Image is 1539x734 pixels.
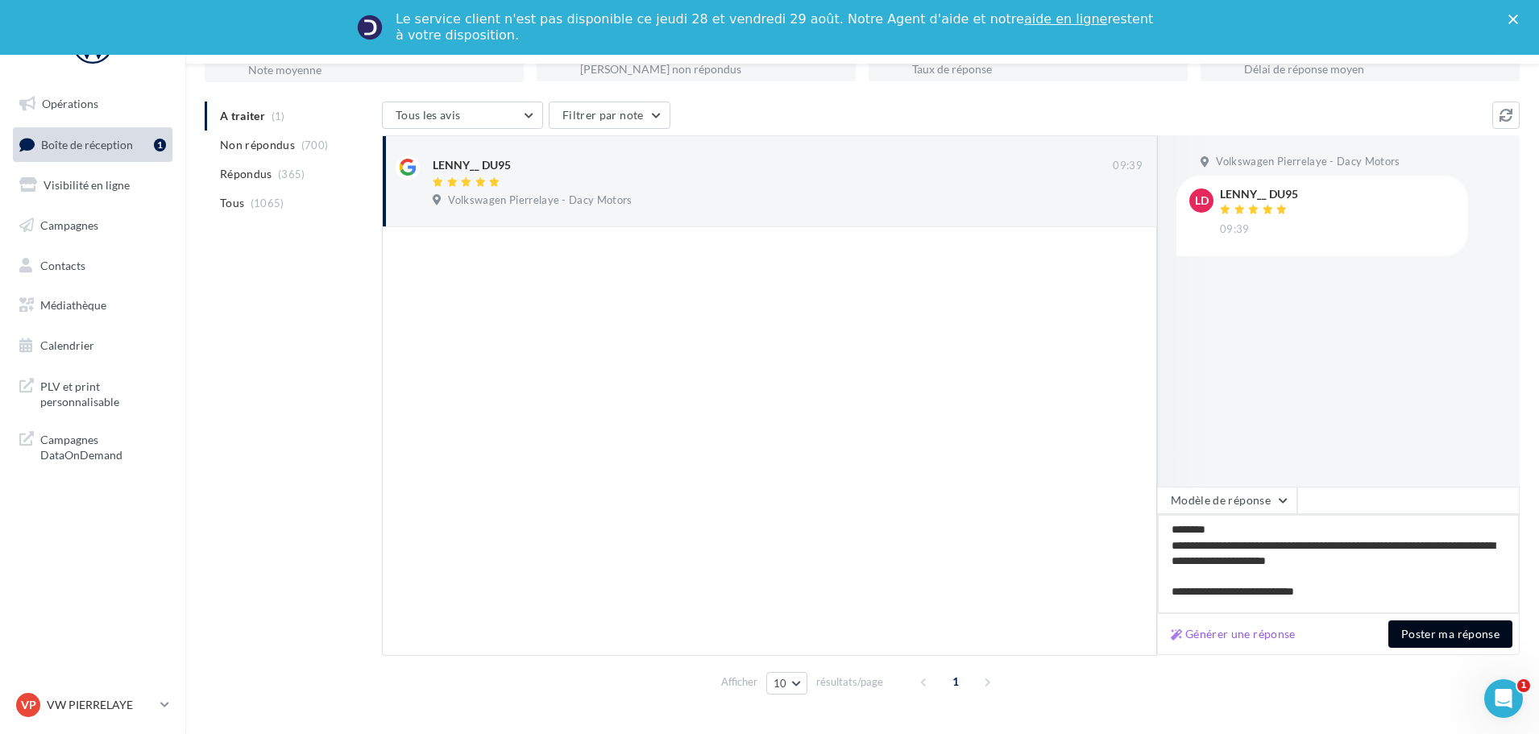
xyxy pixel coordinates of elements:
div: Fermer [1508,15,1524,24]
a: Boîte de réception1 [10,127,176,162]
a: Campagnes [10,209,176,243]
span: Opérations [42,97,98,110]
span: résultats/page [816,674,883,690]
span: Boîte de réception [41,137,133,151]
span: PLV et print personnalisable [40,375,166,410]
button: 10 [766,672,807,695]
a: VP VW PIERRELAYE [13,690,172,720]
span: Campagnes DataOnDemand [40,429,166,463]
span: Volkswagen Pierrelaye - Dacy Motors [1216,155,1400,169]
button: Tous les avis [382,102,543,129]
span: 09:39 [1113,159,1143,173]
a: PLV et print personnalisable [10,369,176,417]
a: Visibilité en ligne [10,168,176,202]
span: 10 [774,677,787,690]
a: aide en ligne [1024,11,1107,27]
span: (1065) [251,197,284,209]
div: Taux de réponse [912,64,1175,75]
span: LD [1195,193,1209,209]
div: [PERSON_NAME] non répondus [580,64,843,75]
div: Le service client n'est pas disponible ce jeudi 28 et vendredi 29 août. Notre Agent d'aide et not... [396,11,1156,44]
span: 1 [1517,679,1530,692]
button: Générer une réponse [1164,624,1302,644]
span: Médiathèque [40,298,106,312]
span: (365) [278,168,305,180]
button: Modèle de réponse [1157,487,1297,514]
span: Calendrier [40,338,94,352]
span: Tous [220,195,244,211]
span: (700) [301,139,329,151]
a: Calendrier [10,329,176,363]
div: LENNY__ DU95 [1220,189,1298,200]
div: Délai de réponse moyen [1244,64,1507,75]
button: Poster ma réponse [1388,620,1512,648]
span: Volkswagen Pierrelaye - Dacy Motors [448,193,632,208]
span: VP [21,697,36,713]
span: Tous les avis [396,108,461,122]
p: VW PIERRELAYE [47,697,154,713]
a: Opérations [10,87,176,121]
span: Campagnes [40,218,98,232]
div: 1 [154,139,166,151]
span: Afficher [721,674,757,690]
a: Contacts [10,249,176,283]
span: 09:39 [1220,222,1250,237]
button: Filtrer par note [549,102,670,129]
a: Médiathèque [10,288,176,322]
a: Campagnes DataOnDemand [10,422,176,470]
span: Visibilité en ligne [44,178,130,192]
div: LENNY__ DU95 [433,157,511,173]
span: 1 [943,669,969,695]
div: Note moyenne [248,64,511,76]
img: Profile image for Service-Client [357,15,383,40]
span: Répondus [220,166,272,182]
iframe: Intercom live chat [1484,679,1523,718]
span: Contacts [40,258,85,272]
span: Non répondus [220,137,295,153]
